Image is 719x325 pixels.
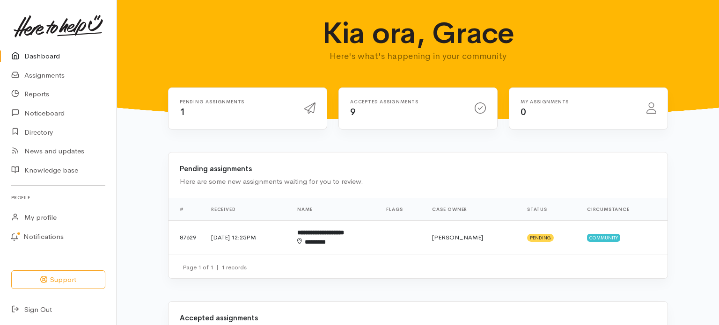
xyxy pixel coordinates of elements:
div: Here are some new assignments waiting for you to review. [180,176,656,187]
span: Community [587,234,620,241]
span: 9 [350,106,356,118]
h6: My assignments [521,99,635,104]
th: Circumstance [580,198,668,221]
th: Flags [379,198,425,221]
h6: Profile [11,191,105,204]
span: | [216,263,219,271]
h6: Pending assignments [180,99,293,104]
button: Support [11,270,105,289]
th: # [169,198,204,221]
span: Pending [527,234,554,241]
td: [PERSON_NAME] [425,221,520,254]
th: Case Owner [425,198,520,221]
b: Accepted assignments [180,313,258,322]
th: Name [290,198,379,221]
small: Page 1 of 1 1 records [183,263,247,271]
span: 0 [521,106,526,118]
h6: Accepted assignments [350,99,463,104]
td: 87629 [169,221,204,254]
th: Status [520,198,580,221]
p: Here's what's happening in your community [279,50,558,63]
h1: Kia ora, Grace [279,17,558,50]
th: Received [204,198,290,221]
b: Pending assignments [180,164,252,173]
td: [DATE] 12:25PM [204,221,290,254]
span: 1 [180,106,185,118]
